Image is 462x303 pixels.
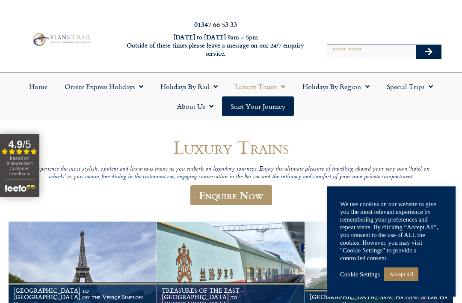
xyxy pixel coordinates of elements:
a: Special Trips [378,77,441,96]
img: Planet Rail Train Holidays Logo [30,32,93,47]
h1: Luxury Trains [26,137,436,157]
a: Holidays by Rail [152,77,226,96]
a: Start your Journey [222,96,294,116]
a: Holidays by Region [294,77,378,96]
div: We use cookies on our website to give you the most relevant experience by remembering your prefer... [340,200,443,262]
h6: [DATE] to [DATE] 9am – 5pm Outside of these times please leave a message on our 24/7 enquiry serv... [125,33,306,57]
a: Cookie Settings [340,270,380,278]
a: Luxury Trains [226,77,294,96]
a: About Us [169,96,222,116]
a: Accept All [384,267,418,281]
p: Experience the most stylish, opulent and luxurious trains as you embark on legendary journeys. En... [26,165,436,181]
button: Search [416,45,441,59]
a: Enquire Now [190,185,272,205]
a: Orient Express Holidays [56,77,152,96]
a: Home [21,77,56,96]
a: 01347 66 53 33 [194,19,237,29]
nav: Menu [4,77,458,116]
